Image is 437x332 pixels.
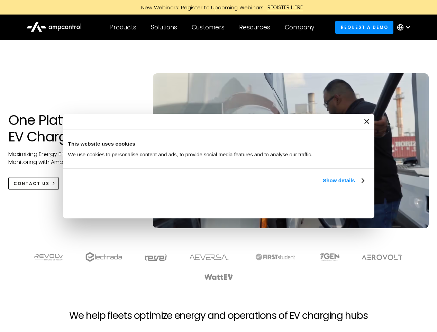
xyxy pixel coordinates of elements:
img: WattEV logo [204,274,233,280]
div: Products [110,24,136,31]
h2: We help fleets optimize energy and operations of EV charging hubs [69,310,367,322]
div: Customers [192,24,225,31]
div: Solutions [151,24,177,31]
h1: One Platform for EV Charging Hubs [8,112,139,145]
a: CONTACT US [8,177,59,190]
div: REGISTER HERE [267,3,303,11]
button: Close banner [364,119,369,124]
img: electrada logo [85,252,122,262]
a: Show details [323,176,364,185]
div: Company [285,24,314,31]
p: Maximizing Energy Efficiency, Uptime, and 24/7 Monitoring with Ampcontrol Solutions [8,150,139,166]
div: New Webinars: Register to Upcoming Webinars [134,4,267,11]
a: New Webinars: Register to Upcoming WebinarsREGISTER HERE [63,3,374,11]
span: We use cookies to personalise content and ads, to provide social media features and to analyse ou... [68,151,313,157]
div: Resources [239,24,270,31]
img: Aerovolt Logo [362,255,403,260]
a: Request a demo [335,21,393,34]
div: CONTACT US [13,181,49,187]
div: This website uses cookies [68,140,369,148]
button: Okay [267,193,366,213]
